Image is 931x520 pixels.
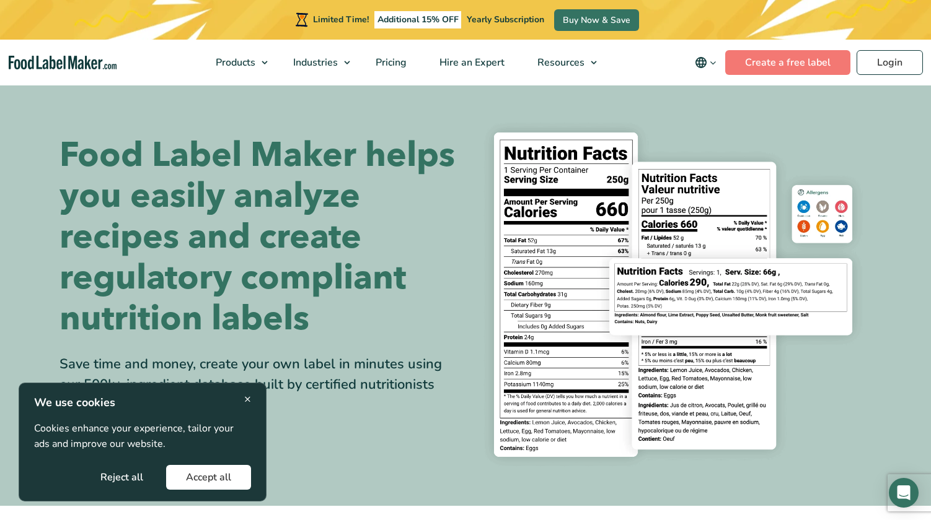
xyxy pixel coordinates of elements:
[60,135,456,339] h1: Food Label Maker helps you easily analyze recipes and create regulatory compliant nutrition labels
[857,50,923,75] a: Login
[423,40,518,85] a: Hire an Expert
[60,354,456,395] div: Save time and money, create your own label in minutes using our 500k+ ingredient database built b...
[521,40,603,85] a: Resources
[374,11,462,28] span: Additional 15% OFF
[34,421,251,453] p: Cookies enhance your experience, tailor your ads and improve our website.
[244,391,251,407] span: ×
[725,50,850,75] a: Create a free label
[289,56,339,69] span: Industries
[81,465,163,490] button: Reject all
[467,14,544,25] span: Yearly Subscription
[34,395,115,410] strong: We use cookies
[554,9,639,31] a: Buy Now & Save
[436,56,506,69] span: Hire an Expert
[166,465,251,490] button: Accept all
[277,40,356,85] a: Industries
[212,56,257,69] span: Products
[889,478,919,508] div: Open Intercom Messenger
[372,56,408,69] span: Pricing
[534,56,586,69] span: Resources
[360,40,420,85] a: Pricing
[313,14,369,25] span: Limited Time!
[200,40,274,85] a: Products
